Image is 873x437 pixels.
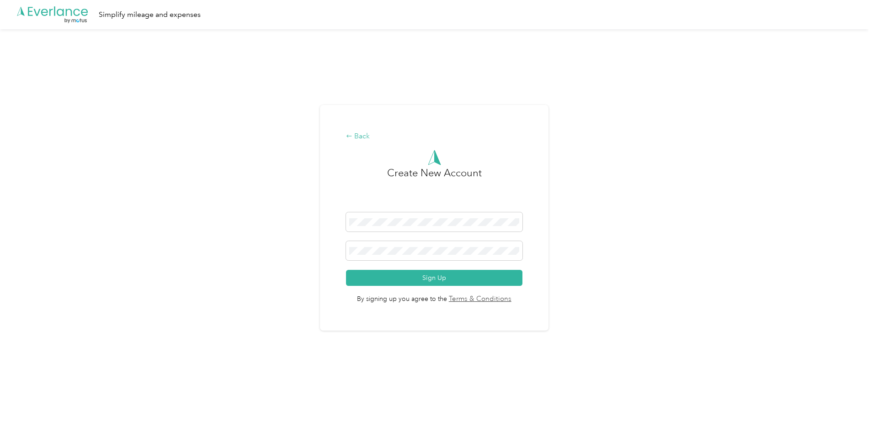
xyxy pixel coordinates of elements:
[99,9,201,21] div: Simplify mileage and expenses
[387,165,482,212] h3: Create New Account
[506,218,514,226] img: npw-badge-icon-locked.svg
[447,294,511,305] a: Terms & Conditions
[346,286,522,304] span: By signing up you agree to the
[346,131,522,142] div: Back
[346,270,522,286] button: Sign Up
[506,247,514,254] img: npw-badge-icon-locked.svg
